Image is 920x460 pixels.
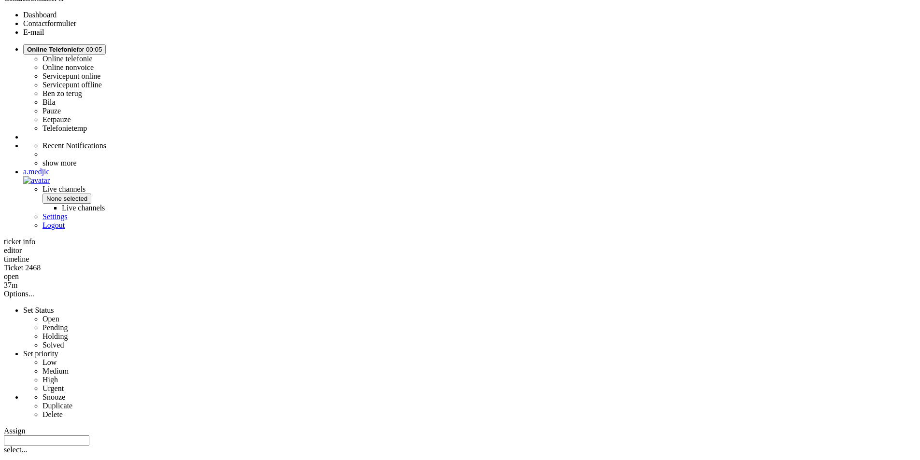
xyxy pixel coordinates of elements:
[42,410,916,419] li: Delete
[42,221,65,229] a: Logout
[42,384,64,392] span: Urgent
[23,358,916,393] ul: Set priority
[42,367,916,376] li: Medium
[42,141,916,150] li: Recent Notifications
[23,11,916,19] li: Dashboard
[4,290,916,298] div: Options...
[4,446,916,454] div: select...
[42,55,93,63] label: Online telefonie
[23,167,916,184] a: a.medjic
[42,315,916,323] li: Open
[42,194,91,204] button: None selected
[23,306,916,349] li: Set Status
[23,44,916,133] li: Online Telefoniefor 00:05 Online telefonieOnline nonvoiceServicepunt onlineServicepunt offlineBen...
[4,255,916,264] div: timeline
[23,349,58,358] span: Set priority
[42,315,59,323] span: Open
[42,358,57,366] span: Low
[42,63,94,71] label: Online nonvoice
[42,376,916,384] li: High
[4,264,916,272] div: Ticket 2468
[42,376,58,384] span: High
[42,124,87,132] label: Telefonietemp
[42,81,102,89] label: Servicepunt offline
[42,341,916,349] li: Solved
[42,107,61,115] label: Pauze
[4,272,916,281] div: open
[4,281,916,290] div: 37m
[42,185,916,212] span: Live channels
[4,4,141,42] body: Rich Text Area. Press ALT-0 for help.
[42,159,77,167] a: show more
[23,19,916,28] li: Contactformulier
[23,306,54,314] span: Set Status
[42,323,916,332] li: Pending
[42,367,69,375] span: Medium
[42,393,65,401] span: Snooze
[23,176,50,185] img: avatar
[23,167,916,176] div: a.medjic
[46,195,87,202] span: None selected
[42,393,916,402] li: Snooze
[27,46,102,53] span: for 00:05
[42,402,916,410] li: Duplicate
[42,89,82,98] label: Ben zo terug
[42,323,68,332] span: Pending
[4,237,916,246] div: ticket info
[42,212,68,221] a: Settings
[42,384,916,393] li: Urgent
[23,44,106,55] button: Online Telefoniefor 00:05
[4,246,916,255] div: editor
[42,358,916,367] li: Low
[42,332,68,340] span: Holding
[42,410,63,418] span: Delete
[4,427,916,435] div: Assign
[23,315,916,349] ul: Set Status
[42,72,100,80] label: Servicepunt online
[23,349,916,393] li: Set priority
[42,98,56,106] label: Bila
[42,402,72,410] span: Duplicate
[23,28,916,37] li: E-mail
[42,332,916,341] li: Holding
[42,115,71,124] label: Eetpauze
[42,341,64,349] span: Solved
[62,204,105,212] label: Live channels
[27,46,77,53] span: Online Telefonie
